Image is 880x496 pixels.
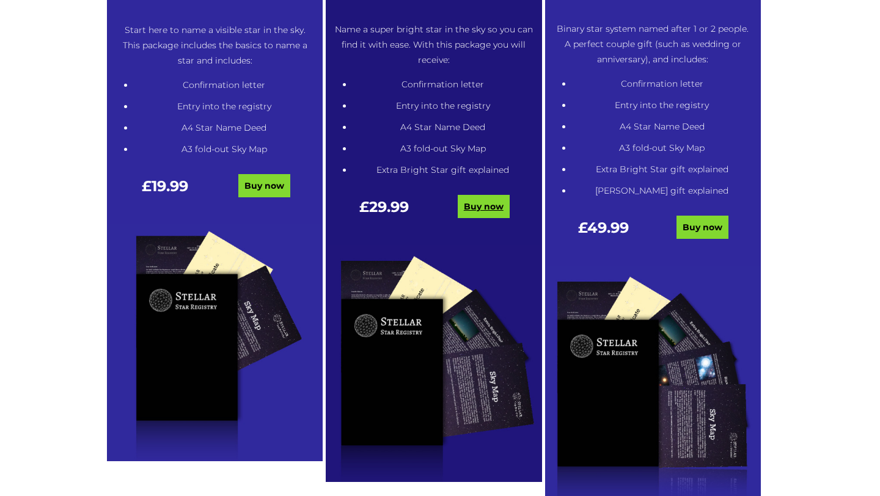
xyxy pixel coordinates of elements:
div: £ [334,199,434,227]
div: £ [116,178,215,206]
span: 19.99 [152,177,188,195]
li: Confirmation letter [572,76,752,92]
li: Entry into the registry [353,98,533,114]
li: A4 Star Name Deed [572,119,752,134]
li: Entry into the registry [572,98,752,113]
div: £ [554,220,653,247]
li: Extra Bright Star gift explained [572,162,752,177]
li: Confirmation letter [353,77,533,92]
li: A3 fold-out Sky Map [353,141,533,156]
li: [PERSON_NAME] gift explained [572,183,752,199]
span: 49.99 [587,219,629,236]
li: A3 fold-out Sky Map [134,142,314,157]
p: Name a super bright star in the sky so you can find it with ease. With this package you will rece... [334,22,533,68]
p: Start here to name a visible star in the sky. This package includes the basics to name a star and... [116,23,314,68]
li: A4 Star Name Deed [134,120,314,136]
img: tucked-0 [107,224,323,462]
li: Extra Bright Star gift explained [353,162,533,178]
span: 29.99 [369,198,409,216]
a: Buy now [676,216,728,239]
li: Entry into the registry [134,99,314,114]
li: A3 fold-out Sky Map [572,140,752,156]
li: Confirmation letter [134,78,314,93]
a: Buy now [458,195,510,218]
img: tucked-1 [326,245,541,483]
a: Buy now [238,174,290,197]
li: A4 Star Name Deed [353,120,533,135]
p: Binary star system named after 1 or 2 people. A perfect couple gift (such as wedding or anniversa... [554,21,752,67]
